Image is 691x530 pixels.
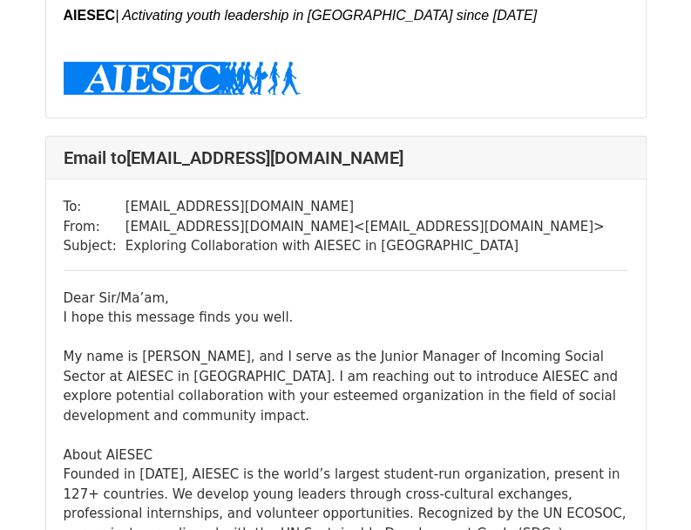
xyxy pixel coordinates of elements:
[64,217,125,237] td: From:
[64,236,125,256] td: Subject:
[64,8,116,23] span: AIESEC
[125,197,605,217] td: [EMAIL_ADDRESS][DOMAIN_NAME]
[64,197,125,217] td: To:
[125,236,605,256] td: Exploring Collaboration with AIESEC in [GEOGRAPHIC_DATA]
[125,217,605,237] td: [EMAIL_ADDRESS][DOMAIN_NAME] < [EMAIL_ADDRESS][DOMAIN_NAME] >
[64,62,301,96] img: 8GoxTA0tskoXJGJtCoY0RZ0EJkVy5ZZpNJoBFlZYtqKev4jIyE5-YVhc3oWqlNN8KN3GK78gSdb_QoZcP3rC5d-xwVrf2ntKq...
[64,147,628,168] h4: Email to [EMAIL_ADDRESS][DOMAIN_NAME]
[115,8,537,23] span: | Activating youth leadership in [GEOGRAPHIC_DATA] since [DATE]
[604,446,691,530] iframe: Chat Widget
